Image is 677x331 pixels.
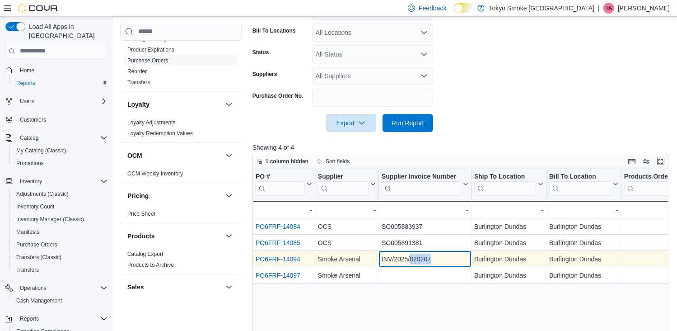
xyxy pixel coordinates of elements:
span: Adjustments (Classic) [16,190,69,198]
span: Promotions [13,158,107,169]
button: Sales [224,282,234,293]
div: Burlington Dundas [549,221,618,232]
div: OCM [120,168,242,183]
p: | [598,3,600,14]
div: Burlington Dundas [474,221,543,232]
div: Smoke Arsenal [318,270,376,281]
button: Users [16,96,37,107]
span: Manifests [16,228,39,236]
button: Products [127,232,222,241]
span: Manifests [13,227,107,237]
button: Supplier Invoice Number [382,172,468,195]
button: Customers [2,113,111,126]
span: Inventory Manager (Classic) [16,216,84,223]
button: Home [2,64,111,77]
span: Catalog [16,132,107,143]
div: Supplier [318,172,369,195]
div: Supplier Invoice Number [382,172,461,181]
label: Status [252,49,269,56]
button: Adjustments (Classic) [9,188,111,200]
span: Load All Apps in [GEOGRAPHIC_DATA] [25,22,107,40]
a: Purchase Orders [13,239,61,250]
button: Manifests [9,226,111,238]
div: Smoke Arsenal [318,254,376,265]
button: Purchase Orders [9,238,111,251]
span: Operations [16,283,107,293]
a: Purchase Orders [127,57,168,64]
span: My Catalog (Classic) [13,145,107,156]
input: Dark Mode [454,3,473,13]
button: Cash Management [9,294,111,307]
button: Catalog [16,132,42,143]
span: Cash Management [13,295,107,306]
button: Bill To Location [549,172,618,195]
a: Reports [13,78,39,89]
span: Inventory [20,178,42,185]
span: Customers [20,116,46,123]
span: Transfers (Classic) [16,254,61,261]
span: Reports [16,313,107,324]
a: Product Expirations [127,47,174,53]
label: Bill To Locations [252,27,296,34]
span: Promotions [16,160,44,167]
a: Adjustments (Classic) [13,189,72,199]
a: My Catalog (Classic) [13,145,70,156]
div: - [549,204,618,215]
button: Inventory Count [9,200,111,213]
div: - [382,204,468,215]
span: Product Expirations [127,46,174,53]
a: PO6FRF-14084 [256,223,300,230]
button: OCM [127,151,222,160]
label: Purchase Order No. [252,92,303,99]
label: Suppliers [252,71,277,78]
button: Promotions [9,157,111,170]
img: Cova [18,4,59,13]
button: Products [224,231,234,241]
div: Burlington Dundas [474,254,543,265]
p: Tokyo Smoke [GEOGRAPHIC_DATA] [489,3,595,14]
button: Users [2,95,111,108]
button: Enter fullscreen [655,156,666,167]
h3: Loyalty [127,100,149,109]
div: - [474,204,543,215]
span: Users [16,96,107,107]
span: Home [20,67,34,74]
div: Supplier Invoice Number [382,172,461,195]
a: Cash Management [13,295,65,306]
h3: Products [127,232,155,241]
a: OCM Weekly Inventory [127,170,183,177]
div: OCS [318,221,376,232]
a: Transfers [13,265,42,275]
p: [PERSON_NAME] [618,3,670,14]
a: Inventory Manager (Classic) [13,214,88,225]
div: Burlington Dundas [549,270,618,281]
span: Adjustments (Classic) [13,189,107,199]
button: Operations [16,283,50,293]
div: Burlington Dundas [549,237,618,248]
span: Inventory Count [13,201,107,212]
button: Inventory [16,176,46,187]
div: SO005883937 [382,221,468,232]
span: Reports [20,315,39,322]
span: Purchase Orders [13,239,107,250]
div: Supplier [318,172,369,181]
span: Inventory Count [16,203,55,210]
a: PO6FRF-14097 [256,272,300,279]
button: Reports [9,77,111,90]
div: PO # [256,172,305,181]
div: Pricing [120,208,242,223]
span: Reports [13,78,107,89]
a: Promotions [13,158,47,169]
span: Cash Management [16,297,62,304]
span: Price Sheet [127,210,155,218]
div: INV/2025/020207 [382,254,468,265]
span: Products to Archive [127,261,174,269]
span: My Catalog (Classic) [16,147,66,154]
button: Reports [16,313,42,324]
span: 1 column hidden [266,158,308,165]
div: OCS [318,237,376,248]
div: Burlington Dundas [549,254,618,265]
a: Transfers [127,79,150,85]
